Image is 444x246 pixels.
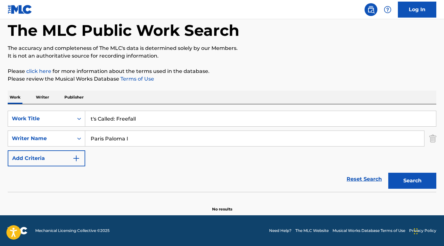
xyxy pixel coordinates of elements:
[8,44,436,52] p: The accuracy and completeness of The MLC's data is determined solely by our Members.
[8,227,28,234] img: logo
[8,5,32,14] img: MLC Logo
[35,228,110,234] span: Mechanical Licensing Collective © 2025
[412,215,444,246] iframe: Chat Widget
[388,173,436,189] button: Search
[429,131,436,147] img: Delete Criterion
[12,135,70,142] div: Writer Name
[26,68,51,74] a: click here
[414,222,418,241] div: Glisser
[212,199,232,212] p: No results
[269,228,292,234] a: Need Help?
[412,215,444,246] div: Widget de chat
[367,6,375,13] img: search
[12,115,70,123] div: Work Title
[8,52,436,60] p: It is not an authoritative source for recording information.
[295,228,329,234] a: The MLC Website
[333,228,405,234] a: Musical Works Database Terms of Use
[398,2,436,18] a: Log In
[62,91,86,104] p: Publisher
[8,111,436,192] form: Search Form
[381,3,394,16] div: Help
[365,3,377,16] a: Public Search
[8,150,85,166] button: Add Criteria
[409,228,436,234] a: Privacy Policy
[8,67,436,75] p: Please for more information about the terms used in the database.
[119,76,154,82] a: Terms of Use
[34,91,51,104] p: Writer
[8,75,436,83] p: Please review the Musical Works Database
[8,91,22,104] p: Work
[384,6,391,13] img: help
[8,21,239,40] h1: The MLC Public Work Search
[343,172,385,186] a: Reset Search
[72,155,80,162] img: 9d2ae6d4665cec9f34b9.svg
